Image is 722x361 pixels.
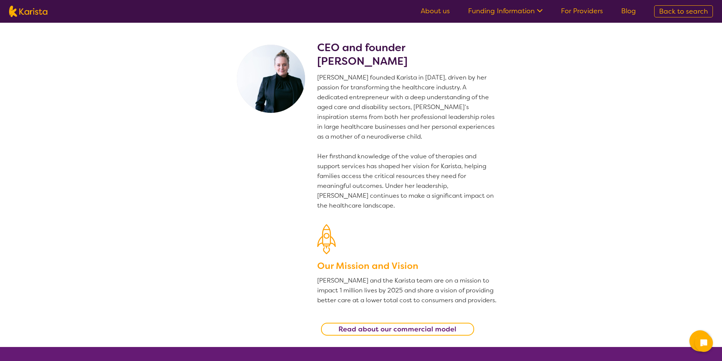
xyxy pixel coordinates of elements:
[689,330,711,352] button: Channel Menu
[9,6,47,17] img: Karista logo
[317,259,498,273] h3: Our Mission and Vision
[317,276,498,305] p: [PERSON_NAME] and the Karista team are on a mission to impact 1 million lives by 2025 and share a...
[317,73,498,211] p: [PERSON_NAME] founded Karista in [DATE], driven by her passion for transforming the healthcare in...
[561,6,603,16] a: For Providers
[468,6,543,16] a: Funding Information
[654,5,713,17] a: Back to search
[317,224,336,254] img: Our Mission
[338,325,456,334] b: Read about our commercial model
[659,7,708,16] span: Back to search
[421,6,450,16] a: About us
[621,6,636,16] a: Blog
[317,41,498,68] h2: CEO and founder [PERSON_NAME]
